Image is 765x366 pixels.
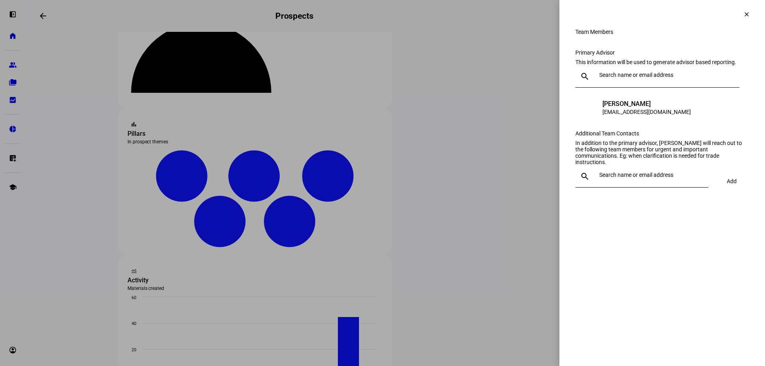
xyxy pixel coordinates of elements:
[602,100,691,108] div: [PERSON_NAME]
[599,172,705,178] input: Search name or email address
[580,100,596,116] div: JC
[575,49,749,56] div: Primary Advisor
[602,108,691,116] div: [EMAIL_ADDRESS][DOMAIN_NAME]
[575,172,594,181] mat-icon: search
[575,29,749,35] div: Team Members
[575,140,749,165] div: In addition to the primary advisor, [PERSON_NAME] will reach out to the following team members fo...
[599,72,736,78] input: Search name or email address
[575,59,749,65] div: This information will be used to generate advisor based reporting.
[575,72,594,81] mat-icon: search
[743,11,750,18] mat-icon: clear
[575,130,749,137] div: Additional Team Contacts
